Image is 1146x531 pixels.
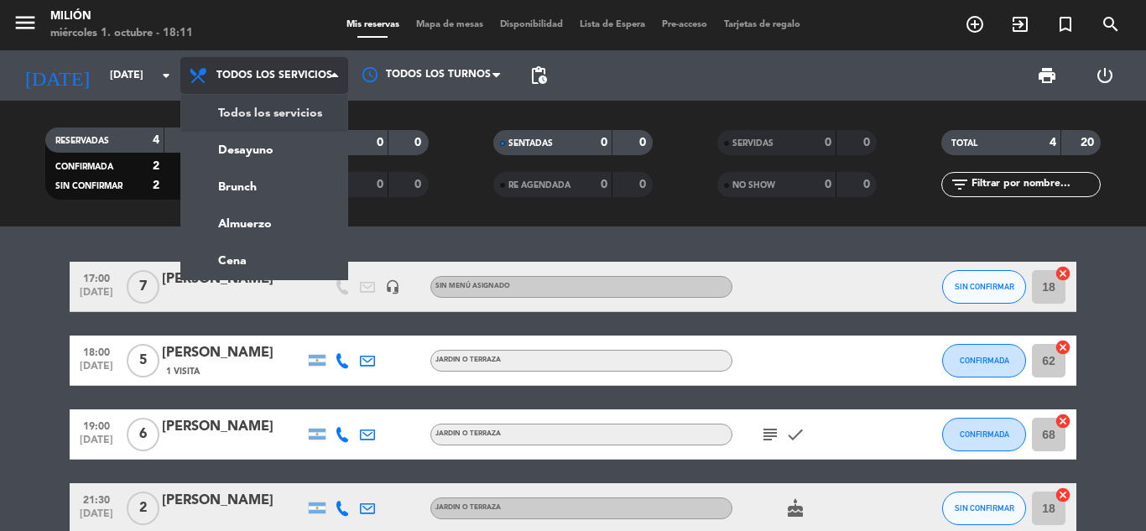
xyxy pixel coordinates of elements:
[955,503,1014,513] span: SIN CONFIRMAR
[127,270,159,304] span: 7
[732,139,774,148] span: SERVIDAS
[785,424,805,445] i: check
[435,283,510,289] span: Sin menú asignado
[1055,14,1076,34] i: turned_in_not
[55,182,122,190] span: SIN CONFIRMAR
[942,344,1026,377] button: CONFIRMADA
[1050,137,1056,148] strong: 4
[639,137,649,148] strong: 0
[960,429,1009,439] span: CONFIRMADA
[127,344,159,377] span: 5
[960,356,1009,365] span: CONFIRMADA
[435,504,501,511] span: JARDIN o TERRAZA
[181,95,347,132] a: Todos los servicios
[950,174,970,195] i: filter_list
[1055,413,1071,429] i: cancel
[760,424,780,445] i: subject
[166,365,200,378] span: 1 Visita
[955,282,1014,291] span: SIN CONFIRMAR
[162,416,305,438] div: [PERSON_NAME]
[732,181,775,190] span: NO SHOW
[1010,14,1030,34] i: exit_to_app
[414,179,425,190] strong: 0
[76,268,117,287] span: 17:00
[216,70,332,81] span: Todos los servicios
[1055,265,1071,282] i: cancel
[1101,14,1121,34] i: search
[508,139,553,148] span: SENTADAS
[825,179,831,190] strong: 0
[942,418,1026,451] button: CONFIRMADA
[1037,65,1057,86] span: print
[153,134,159,146] strong: 4
[942,270,1026,304] button: SIN CONFIRMAR
[863,137,873,148] strong: 0
[785,498,805,518] i: cake
[181,132,347,169] a: Desayuno
[76,361,117,380] span: [DATE]
[654,20,716,29] span: Pre-acceso
[639,179,649,190] strong: 0
[76,489,117,508] span: 21:30
[1055,339,1071,356] i: cancel
[414,137,425,148] strong: 0
[127,418,159,451] span: 6
[435,430,501,437] span: JARDIN o TERRAZA
[1076,50,1133,101] div: LOG OUT
[970,175,1100,194] input: Filtrar por nombre...
[55,163,113,171] span: CONFIRMADA
[1055,487,1071,503] i: cancel
[1095,65,1115,86] i: power_settings_new
[529,65,549,86] span: pending_actions
[377,137,383,148] strong: 0
[13,10,38,41] button: menu
[162,490,305,512] div: [PERSON_NAME]
[951,139,977,148] span: TOTAL
[716,20,809,29] span: Tarjetas de regalo
[508,181,570,190] span: RE AGENDADA
[377,179,383,190] strong: 0
[162,342,305,364] div: [PERSON_NAME]
[76,435,117,454] span: [DATE]
[55,137,109,145] span: RESERVADAS
[1081,137,1097,148] strong: 20
[50,25,193,42] div: miércoles 1. octubre - 18:11
[76,508,117,528] span: [DATE]
[601,179,607,190] strong: 0
[153,180,159,191] strong: 2
[965,14,985,34] i: add_circle_outline
[435,357,501,363] span: JARDIN o TERRAZA
[181,169,347,206] a: Brunch
[571,20,654,29] span: Lista de Espera
[385,279,400,294] i: headset_mic
[162,268,305,290] div: [PERSON_NAME]
[50,8,193,25] div: Milión
[13,57,102,94] i: [DATE]
[338,20,408,29] span: Mis reservas
[408,20,492,29] span: Mapa de mesas
[181,242,347,279] a: Cena
[492,20,571,29] span: Disponibilidad
[181,206,347,242] a: Almuerzo
[127,492,159,525] span: 2
[825,137,831,148] strong: 0
[601,137,607,148] strong: 0
[863,179,873,190] strong: 0
[76,341,117,361] span: 18:00
[13,10,38,35] i: menu
[76,415,117,435] span: 19:00
[156,65,176,86] i: arrow_drop_down
[942,492,1026,525] button: SIN CONFIRMAR
[153,160,159,172] strong: 2
[76,287,117,306] span: [DATE]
